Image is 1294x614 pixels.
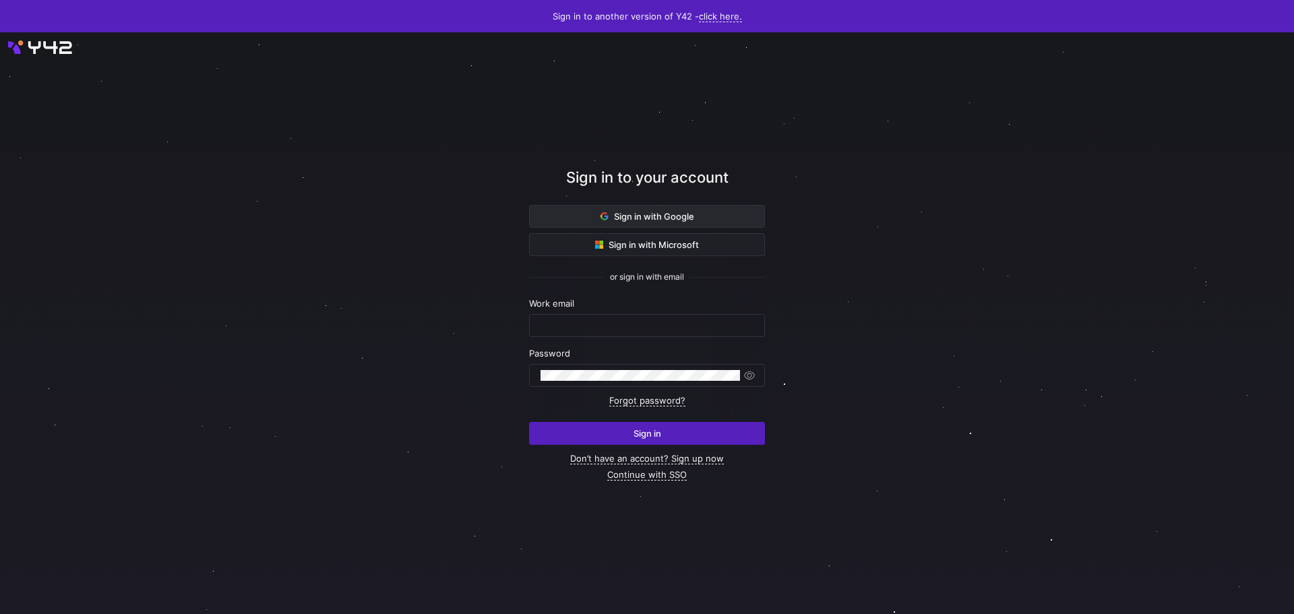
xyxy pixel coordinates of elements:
[595,239,699,250] span: Sign in with Microsoft
[699,11,742,22] a: click here.
[570,453,724,464] a: Don’t have an account? Sign up now
[529,422,765,445] button: Sign in
[600,211,694,222] span: Sign in with Google
[607,469,687,481] a: Continue with SSO
[610,272,684,282] span: or sign in with email
[529,233,765,256] button: Sign in with Microsoft
[529,298,574,309] span: Work email
[529,205,765,228] button: Sign in with Google
[609,395,685,406] a: Forgot password?
[529,166,765,205] div: Sign in to your account
[634,428,661,439] span: Sign in
[529,348,570,359] span: Password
